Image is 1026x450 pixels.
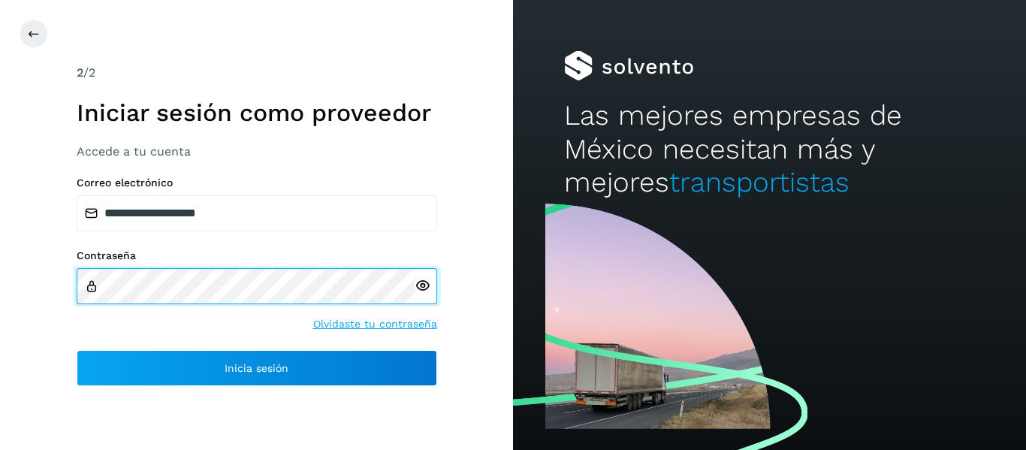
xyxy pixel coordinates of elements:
h2: Las mejores empresas de México necesitan más y mejores [564,99,974,199]
span: 2 [77,65,83,80]
button: Inicia sesión [77,350,437,386]
a: Olvidaste tu contraseña [313,316,437,332]
h1: Iniciar sesión como proveedor [77,98,437,127]
span: Inicia sesión [225,363,288,373]
h3: Accede a tu cuenta [77,144,437,159]
label: Correo electrónico [77,177,437,189]
div: /2 [77,64,437,82]
span: transportistas [669,166,849,198]
label: Contraseña [77,249,437,262]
